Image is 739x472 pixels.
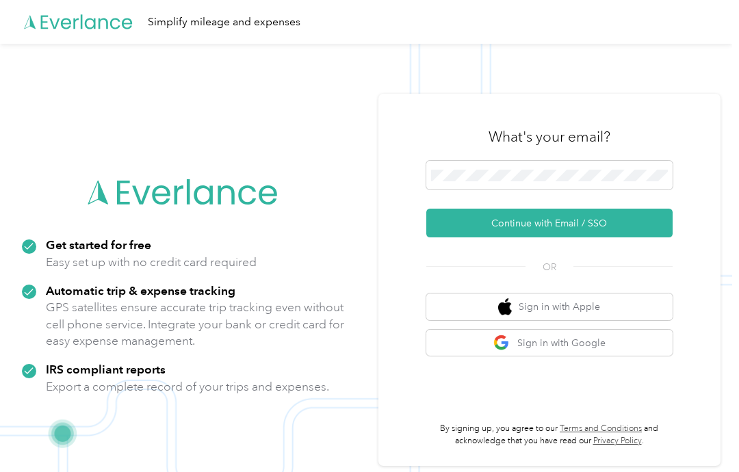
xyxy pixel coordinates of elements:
[426,330,673,356] button: google logoSign in with Google
[493,335,510,352] img: google logo
[593,436,642,446] a: Privacy Policy
[426,293,673,320] button: apple logoSign in with Apple
[426,209,673,237] button: Continue with Email / SSO
[148,14,300,31] div: Simplify mileage and expenses
[498,298,512,315] img: apple logo
[46,362,166,376] strong: IRS compliant reports
[560,423,642,434] a: Terms and Conditions
[526,260,573,274] span: OR
[46,237,151,252] strong: Get started for free
[46,283,235,298] strong: Automatic trip & expense tracking
[46,254,257,271] p: Easy set up with no credit card required
[46,299,345,350] p: GPS satellites ensure accurate trip tracking even without cell phone service. Integrate your bank...
[426,423,673,447] p: By signing up, you agree to our and acknowledge that you have read our .
[489,127,610,146] h3: What's your email?
[46,378,329,395] p: Export a complete record of your trips and expenses.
